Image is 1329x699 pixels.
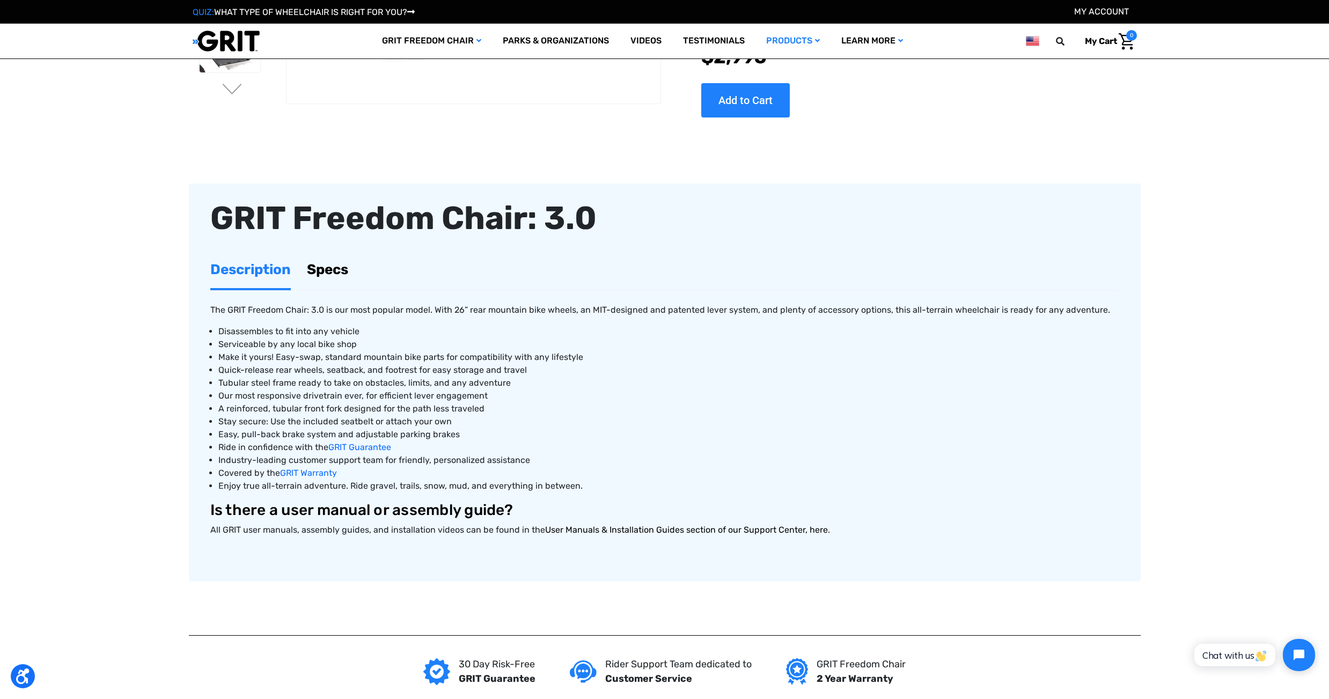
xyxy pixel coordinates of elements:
p: GRIT Freedom Chair [817,657,906,672]
img: us.png [1026,34,1039,48]
span: Tubular steel frame ready to take on obstacles, limits, and any adventure [218,378,511,388]
span: The GRIT Freedom Chair: 3.0 is our most popular model. With 26” rear mountain bike wheels, an MIT... [210,305,1110,315]
a: Cart with 0 items [1077,30,1137,53]
a: Specs [307,251,348,288]
span: My Cart [1085,36,1117,46]
a: Videos [620,24,672,58]
span: Stay secure: Use the included seatbelt or attach your own [218,416,452,426]
span: Enjoy true all-terrain adventure. Ride gravel, trails, snow, mud, and everything in between. [218,481,583,491]
h3: Is there a user manual or assembly guide? [210,501,1119,519]
a: GRIT Guarantee [328,442,391,452]
a: Learn More [831,24,914,58]
a: GRIT Freedom Chair [371,24,492,58]
span: Serviceable by any local bike shop [218,339,357,349]
a: QUIZ:WHAT TYPE OF WHEELCHAIR IS RIGHT FOR YOU? [193,7,415,17]
p: All GRIT user manuals, assembly guides, and installation videos can be found in the . [210,524,1119,536]
span: 0 [1126,30,1137,41]
input: Search [1061,30,1077,53]
iframe: Tidio Chat [1183,630,1324,680]
a: Description [210,251,291,288]
a: Testimonials [672,24,755,58]
img: GRIT All-Terrain Wheelchair and Mobility Equipment [193,30,260,52]
img: Cart [1119,33,1134,50]
span: $2,995 [701,46,767,68]
a: GRIT Warranty [280,468,337,478]
p: Rider Support Team dedicated to [605,657,752,672]
span: Covered by the [218,468,280,478]
span: Our most responsive drivetrain ever, for efficient lever engagement [218,391,488,401]
a: Parks & Organizations [492,24,620,58]
span: Easy, pull-back brake system and adjustable parking brakes [218,429,460,439]
span: Disassembles to fit into any vehicle [218,326,359,336]
a: Account [1074,6,1129,17]
span: Ride in confidence with the [218,442,328,452]
a: Products [755,24,831,58]
strong: 2 Year Warranty [817,673,893,685]
span: Quick-release rear wheels, seatback, and footrest for easy storage and travel [218,365,527,375]
span: Industry-leading customer support team for friendly, personalized assistance [218,455,530,465]
strong: GRIT Guarantee [459,673,535,685]
div: GRIT Freedom Chair: 3.0 [210,194,1119,242]
p: 30 Day Risk-Free [459,657,535,672]
img: Rider Support Team dedicated to Customer Service [570,660,597,682]
a: User Manuals & Installation Guides section of our Support Center, here [545,525,828,535]
span: A reinforced, tubular front fork designed for the path less traveled [218,403,484,414]
span: Make it yours! Easy-swap, standard mountain bike parts for compatibility with any lifestyle [218,352,583,362]
span: QUIZ: [193,7,214,17]
img: 30 Day Risk-Free GRIT Guarantee [423,658,450,685]
input: Add to Cart [701,83,790,117]
img: GRIT Freedom Chair 2 Year Warranty [786,658,808,685]
strong: Customer Service [605,673,692,685]
button: Go to slide 2 of 3 [221,84,244,97]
